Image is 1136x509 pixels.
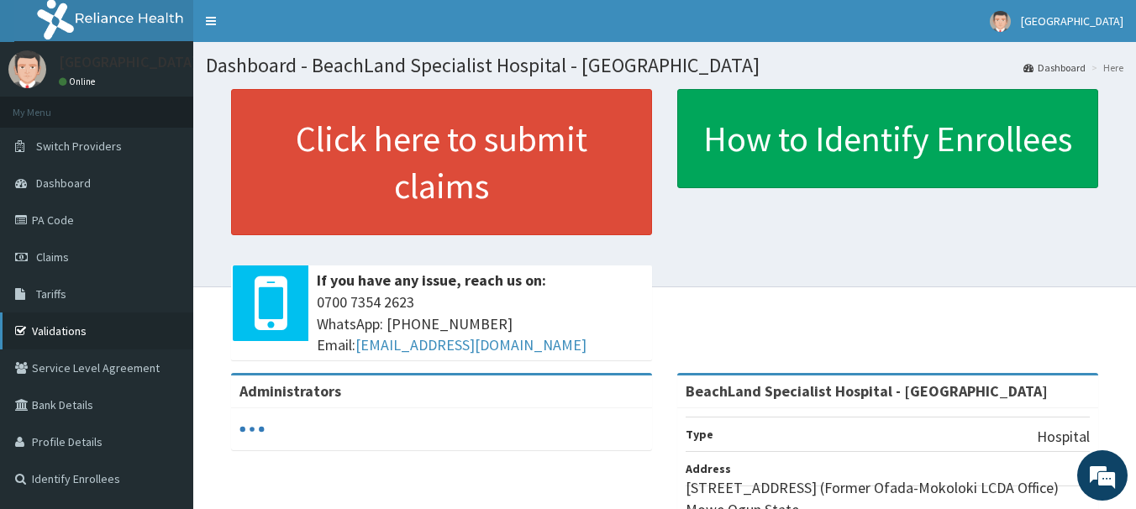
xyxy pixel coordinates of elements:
[59,55,197,70] p: [GEOGRAPHIC_DATA]
[355,335,586,354] a: [EMAIL_ADDRESS][DOMAIN_NAME]
[59,76,99,87] a: Online
[1021,13,1123,29] span: [GEOGRAPHIC_DATA]
[36,139,122,154] span: Switch Providers
[317,291,644,356] span: 0700 7354 2623 WhatsApp: [PHONE_NUMBER] Email:
[1037,426,1090,448] p: Hospital
[206,55,1123,76] h1: Dashboard - BeachLand Specialist Hospital - [GEOGRAPHIC_DATA]
[239,417,265,442] svg: audio-loading
[1023,60,1086,75] a: Dashboard
[1087,60,1123,75] li: Here
[36,176,91,191] span: Dashboard
[36,249,69,265] span: Claims
[677,89,1098,188] a: How to Identify Enrollees
[317,270,546,290] b: If you have any issue, reach us on:
[686,461,731,476] b: Address
[990,11,1011,32] img: User Image
[686,427,713,442] b: Type
[8,50,46,88] img: User Image
[231,89,652,235] a: Click here to submit claims
[686,381,1048,401] strong: BeachLand Specialist Hospital - [GEOGRAPHIC_DATA]
[36,286,66,302] span: Tariffs
[239,381,341,401] b: Administrators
